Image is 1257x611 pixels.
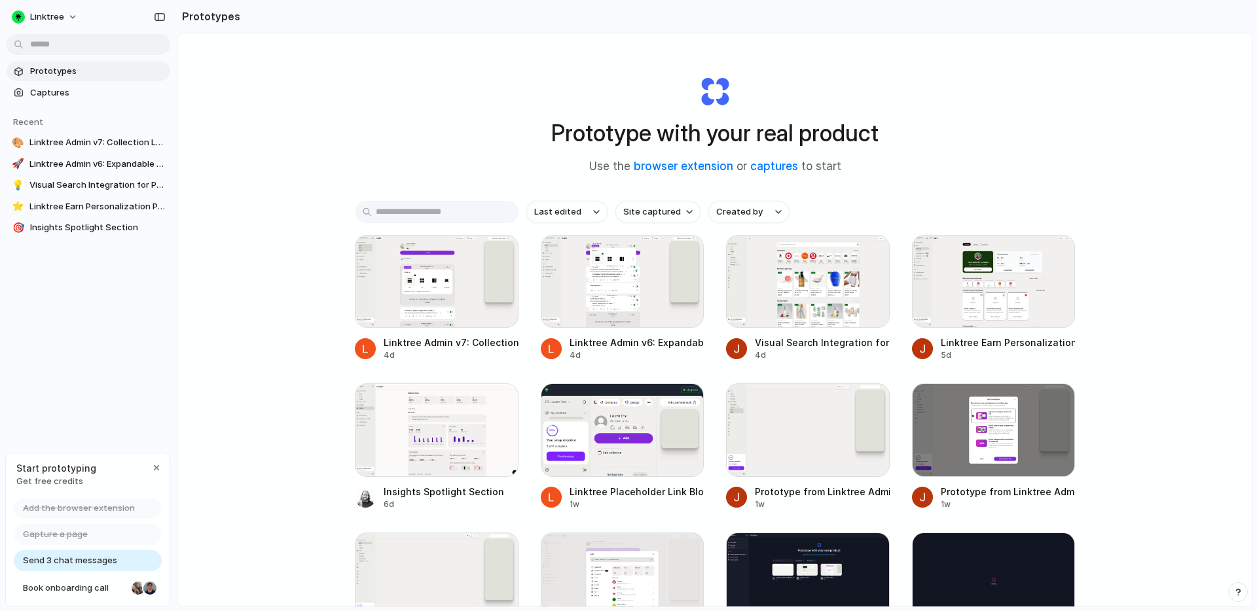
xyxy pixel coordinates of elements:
[29,200,165,213] span: Linktree Earn Personalization Prototype v2
[750,160,798,173] a: captures
[941,349,1076,361] div: 5d
[755,485,890,498] div: Prototype from Linktree Admin v4
[541,383,704,510] a: Linktree Placeholder Link BlocksLinktree Placeholder Link Blocks1w
[615,201,701,223] button: Site captured
[534,205,581,218] span: Last edited
[12,158,24,171] div: 🚀
[623,205,681,218] span: Site captured
[726,383,890,510] a: Prototype from Linktree Admin v4Prototype from Linktree Admin v41w
[634,160,733,173] a: browser extension
[755,498,890,510] div: 1w
[12,179,24,192] div: 💡
[7,83,170,103] a: Captures
[7,7,84,27] button: Linktree
[23,554,117,567] span: Send 3 chat messages
[30,10,64,24] span: Linktree
[29,136,165,149] span: Linktree Admin v7: Collection Layout Update
[7,61,170,81] a: Prototypes
[384,349,519,361] div: 4d
[14,578,162,599] a: Book onboarding call
[570,349,704,361] div: 4d
[7,175,170,195] a: 💡Visual Search Integration for Product Addition
[16,461,96,475] span: Start prototyping
[177,9,240,24] h2: Prototypes
[912,383,1076,510] a: Prototype from Linktree Admin v3Prototype from Linktree Admin v31w
[941,336,1076,349] div: Linktree Earn Personalization Prototype v2
[23,528,88,541] span: Capture a page
[384,336,519,349] div: Linktree Admin v7: Collection Layout Update
[755,336,890,349] div: Visual Search Integration for Product Addition
[355,383,519,510] a: Insights Spotlight SectionInsights Spotlight Section6d
[23,582,126,595] span: Book onboarding call
[541,235,704,361] a: Linktree Admin v6: Expandable Collection LayoutLinktree Admin v6: Expandable Collection Layout4d
[30,221,165,234] span: Insights Spotlight Section
[30,65,165,78] span: Prototypes
[551,116,879,150] h1: Prototype with your real product
[384,485,504,498] div: Insights Spotlight Section
[726,235,890,361] a: Visual Search Integration for Product AdditionVisual Search Integration for Product Addition4d
[912,235,1076,361] a: Linktree Earn Personalization Prototype v2Linktree Earn Personalization Prototype v25d
[526,201,608,223] button: Last edited
[7,218,170,237] a: 🎯Insights Spotlight Section
[16,475,96,488] span: Get free credits
[755,349,890,361] div: 4d
[30,86,165,99] span: Captures
[29,179,165,192] span: Visual Search Integration for Product Addition
[13,116,43,127] span: Recent
[130,580,146,596] div: Nicole Kubica
[570,485,704,498] div: Linktree Placeholder Link Blocks
[23,502,135,515] span: Add the browser extension
[12,200,24,213] div: ⭐
[384,498,504,510] div: 6d
[12,221,25,234] div: 🎯
[941,498,1076,510] div: 1w
[716,205,763,218] span: Created by
[142,580,158,596] div: Christian Iacullo
[941,485,1076,498] div: Prototype from Linktree Admin v3
[708,201,790,223] button: Created by
[7,197,170,217] a: ⭐Linktree Earn Personalization Prototype v2
[355,235,519,361] a: Linktree Admin v7: Collection Layout UpdateLinktree Admin v7: Collection Layout Update4d
[29,158,165,171] span: Linktree Admin v6: Expandable Collection Layout
[12,136,24,149] div: 🎨
[589,158,841,175] span: Use the or to start
[570,498,704,510] div: 1w
[7,154,170,174] a: 🚀Linktree Admin v6: Expandable Collection Layout
[570,336,704,349] div: Linktree Admin v6: Expandable Collection Layout
[7,133,170,152] a: 🎨Linktree Admin v7: Collection Layout Update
